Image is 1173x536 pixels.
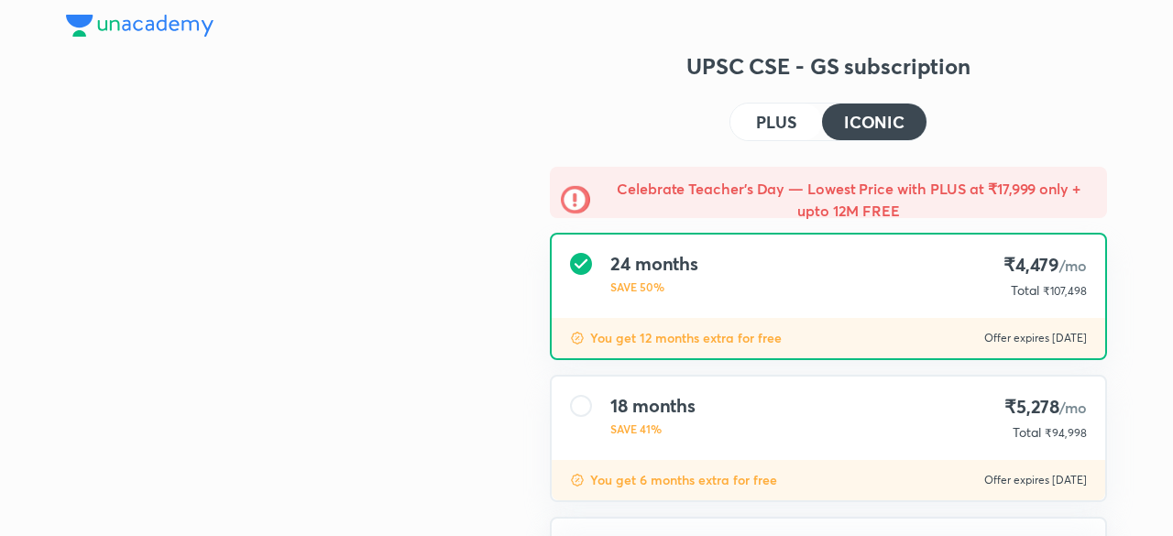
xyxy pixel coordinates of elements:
h4: 24 months [610,253,698,275]
img: Company Logo [66,15,214,37]
p: Offer expires [DATE] [984,331,1087,345]
p: SAVE 50% [610,279,698,295]
p: Total [1013,423,1041,442]
h5: Celebrate Teacher’s Day — Lowest Price with PLUS at ₹17,999 only + upto 12M FREE [601,178,1096,222]
button: ICONIC [822,104,926,140]
h4: 18 months [610,395,696,417]
img: discount [570,331,585,345]
h3: UPSC CSE - GS subscription [550,51,1107,81]
h4: ₹4,479 [1003,253,1087,278]
p: Offer expires [DATE] [984,473,1087,487]
p: You get 6 months extra for free [590,471,777,489]
span: ₹107,498 [1043,284,1087,298]
p: SAVE 41% [610,421,696,437]
span: /mo [1059,398,1087,417]
p: Total [1011,281,1039,300]
img: yH5BAEAAAAALAAAAAABAAEAAAIBRAA7 [66,183,491,502]
span: ₹94,998 [1045,426,1087,440]
h4: ₹5,278 [1004,395,1087,420]
span: /mo [1059,256,1087,275]
p: You get 12 months extra for free [590,329,782,347]
h4: ICONIC [844,114,904,130]
h4: PLUS [756,114,796,130]
img: - [561,185,590,214]
button: PLUS [730,104,822,140]
img: discount [570,473,585,487]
